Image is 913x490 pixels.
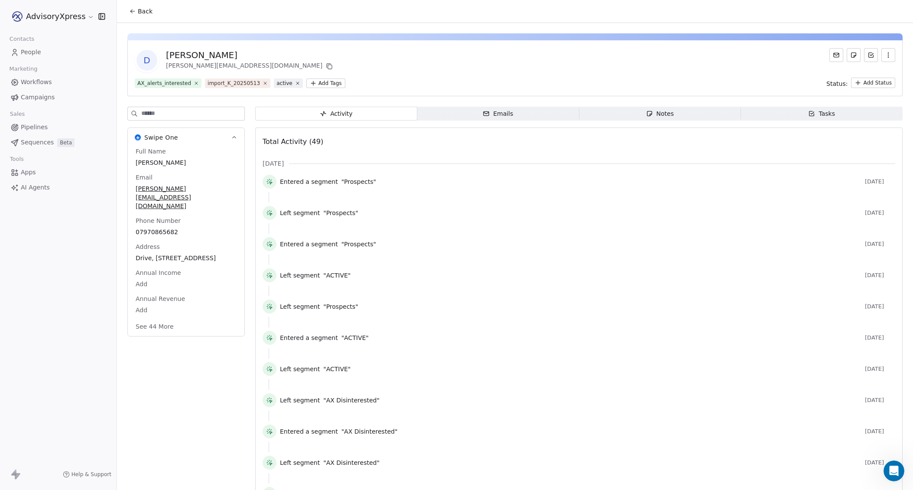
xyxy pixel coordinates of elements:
[14,165,135,182] div: Our usual reply time 🕒
[865,303,895,310] span: [DATE]
[14,231,135,240] div: Hi,
[152,3,168,19] div: Close
[128,128,244,147] button: Swipe OneSwipe One
[323,365,351,373] span: "ACTIVE"
[7,206,166,226] div: Mrinal says…
[7,165,110,180] a: Apps
[21,138,54,147] span: Sequences
[7,226,142,287] div: Hi,Please allow me some time to check this.I will get back to you soon with an update.
[6,62,41,75] span: Marketing
[21,78,52,87] span: Workflows
[21,93,55,102] span: Campaigns
[7,75,110,89] a: Workflows
[323,302,358,311] span: "Prospects"
[280,396,320,405] span: Left segment
[130,319,179,334] button: See 44 More
[137,79,191,87] div: AX_alerts_interested
[280,271,320,280] span: Left segment
[31,62,166,114] div: If an email address exists in one or more segments that are used in a campaign, can you confirm t...
[306,78,345,88] button: Add Tags
[21,48,41,57] span: People
[280,333,338,342] span: Entered a segment
[12,11,23,22] img: AX_logo_device_1080.png
[63,471,111,478] a: Help & Support
[7,121,166,194] div: Fin says…
[280,240,338,248] span: Entered a segment
[6,33,38,46] span: Contacts
[166,49,335,61] div: [PERSON_NAME]
[134,216,182,225] span: Phone Number
[208,79,260,87] div: import_K_20250513
[136,254,237,262] span: Drive, [STREET_ADDRESS]
[884,461,904,481] iframe: Intercom live chat
[25,5,39,19] img: Profile image for Mrinal
[13,284,20,291] button: Emoji picker
[7,45,110,59] a: People
[276,79,292,87] div: active
[38,67,159,109] div: If an email address exists in one or more segments that are used in a campaign, can you confirm t...
[865,428,895,435] span: [DATE]
[136,280,237,288] span: Add
[149,281,162,294] button: Send a message…
[21,174,40,181] b: 1 day
[41,207,49,216] img: Profile image for Mrinal
[14,127,135,160] div: You’ll get replies here and in your email: ✉️
[41,284,48,291] button: Upload attachment
[865,241,895,248] span: [DATE]
[10,9,92,24] button: AdvisoryXpress
[134,294,187,303] span: Annual Revenue
[14,144,132,160] b: [PERSON_NAME][EMAIL_ADDRESS][DOMAIN_NAME]
[280,209,320,217] span: Left segment
[134,242,162,251] span: Address
[263,159,284,168] span: [DATE]
[483,109,513,118] div: Emails
[865,459,895,466] span: [DATE]
[7,226,166,307] div: Mrinal says…
[323,458,380,467] span: "AX Disinterested"
[865,209,895,216] span: [DATE]
[27,284,34,291] button: Gif picker
[7,90,110,105] a: Campaigns
[7,62,166,121] div: Steve says…
[341,333,369,342] span: "ACTIVE"
[136,228,237,236] span: 07970865682
[280,302,320,311] span: Left segment
[280,177,338,186] span: Entered a segment
[136,306,237,314] span: Add
[280,365,320,373] span: Left segment
[6,108,29,121] span: Sales
[7,50,166,62] div: [DATE]
[134,173,154,182] span: Email
[134,268,183,277] span: Annual Income
[323,209,358,217] span: "Prospects"
[646,109,674,118] div: Notes
[21,123,48,132] span: Pipelines
[280,427,338,436] span: Entered a segment
[21,168,36,177] span: Apps
[166,61,335,72] div: [PERSON_NAME][EMAIL_ADDRESS][DOMAIN_NAME]
[42,11,59,20] p: Active
[7,135,110,150] a: SequencesBeta
[341,177,376,186] span: "Prospects"
[7,266,166,281] textarea: Message…
[136,3,152,20] button: Home
[42,4,64,11] h1: Mrinal
[57,138,75,147] span: Beta
[21,183,50,192] span: AI Agents
[280,458,320,467] span: Left segment
[7,180,110,195] a: AI Agents
[136,50,157,71] span: D
[134,147,168,156] span: Full Name
[7,121,142,187] div: You’ll get replies here and in your email:✉️[PERSON_NAME][EMAIL_ADDRESS][DOMAIN_NAME]Our usual re...
[808,109,835,118] div: Tasks
[865,397,895,404] span: [DATE]
[7,194,166,206] div: [DATE]
[6,153,27,166] span: Tools
[136,184,237,210] span: [PERSON_NAME][EMAIL_ADDRESS][DOMAIN_NAME]
[128,147,244,336] div: Swipe OneSwipe One
[865,334,895,341] span: [DATE]
[124,3,158,19] button: Back
[826,79,848,88] span: Status:
[26,11,85,22] span: AdvisoryXpress
[7,120,110,134] a: Pipelines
